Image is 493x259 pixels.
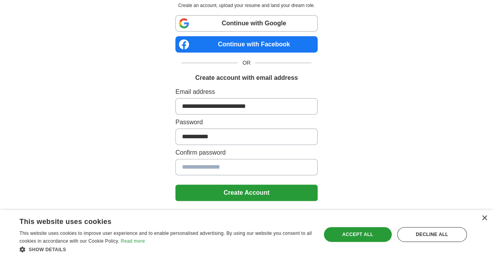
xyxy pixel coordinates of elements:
a: Continue with Google [175,15,318,32]
span: OR [238,59,255,67]
label: Confirm password [175,148,318,157]
div: Show details [19,245,312,253]
span: Show details [29,247,66,252]
a: Continue with Facebook [175,36,318,53]
button: Create Account [175,185,318,201]
label: Password [175,118,318,127]
div: This website uses cookies [19,215,293,226]
div: Accept all [324,227,392,242]
a: Read more, opens a new window [121,238,145,244]
p: Create an account, upload your resume and land your dream role. [177,2,316,9]
div: Decline all [397,227,467,242]
div: Close [481,215,487,221]
span: This website uses cookies to improve user experience and to enable personalised advertising. By u... [19,231,312,244]
label: Email address [175,87,318,97]
h1: Create account with email address [195,73,298,83]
